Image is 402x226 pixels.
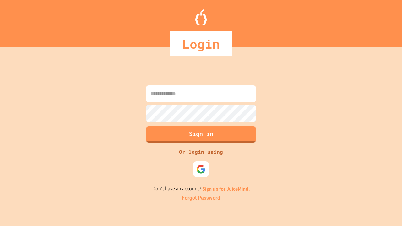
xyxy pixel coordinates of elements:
[195,9,207,25] img: Logo.svg
[202,186,250,192] a: Sign up for JuiceMind.
[196,164,206,174] img: google-icon.svg
[182,194,220,202] a: Forgot Password
[146,126,256,143] button: Sign in
[152,185,250,193] p: Don't have an account?
[170,31,232,56] div: Login
[176,148,226,156] div: Or login using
